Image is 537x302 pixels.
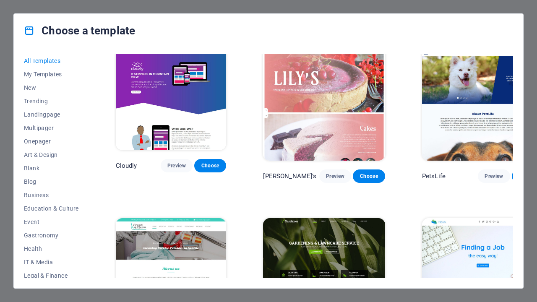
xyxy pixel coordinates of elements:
span: Trending [24,98,79,104]
span: Legal & Finance [24,272,79,279]
button: All Templates [24,54,79,68]
span: Art & Design [24,151,79,158]
p: PetsLife [422,172,446,180]
img: Lily’s [263,48,385,161]
button: Education & Culture [24,202,79,215]
span: Preview [167,162,186,169]
span: Preview [485,173,503,180]
button: Preview [161,159,193,172]
span: Choose [360,173,378,180]
button: Landingpage [24,108,79,121]
button: New [24,81,79,94]
span: All Templates [24,57,79,64]
button: Preview [478,169,510,183]
button: Multipager [24,121,79,135]
span: Blog [24,178,79,185]
button: Choose [353,169,385,183]
span: Health [24,245,79,252]
button: My Templates [24,68,79,81]
span: Education & Culture [24,205,79,212]
button: Art & Design [24,148,79,161]
span: IT & Media [24,259,79,266]
button: Blog [24,175,79,188]
span: Multipager [24,125,79,131]
img: Cloudly [116,48,227,150]
button: IT & Media [24,255,79,269]
span: Choose [201,162,219,169]
span: Event [24,219,79,225]
button: Preview [319,169,351,183]
button: Trending [24,94,79,108]
span: Landingpage [24,111,79,118]
button: Legal & Finance [24,269,79,282]
h4: Choose a template [24,24,135,37]
button: Blank [24,161,79,175]
span: Preview [326,173,344,180]
button: Onepager [24,135,79,148]
span: Business [24,192,79,198]
button: Business [24,188,79,202]
button: Choose [194,159,226,172]
span: Gastronomy [24,232,79,239]
span: Blank [24,165,79,172]
button: Health [24,242,79,255]
p: Cloudly [116,161,137,170]
span: New [24,84,79,91]
span: Onepager [24,138,79,145]
button: Event [24,215,79,229]
button: Gastronomy [24,229,79,242]
p: [PERSON_NAME]’s [263,172,316,180]
span: My Templates [24,71,79,78]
